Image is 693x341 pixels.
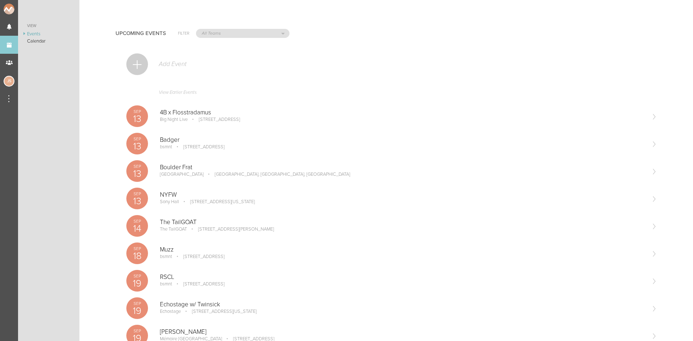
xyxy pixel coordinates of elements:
img: NOMAD [4,4,44,14]
p: Sony Hall [160,199,179,205]
h6: Filter [178,30,189,36]
p: 13 [126,169,148,179]
p: Sep [126,109,148,114]
p: Echostage [160,309,181,314]
p: NYFW [160,191,645,198]
p: [STREET_ADDRESS][US_STATE] [180,199,255,205]
p: 19 [126,279,148,288]
p: [GEOGRAPHIC_DATA], [GEOGRAPHIC_DATA], [GEOGRAPHIC_DATA] [205,171,350,177]
p: Badger [160,136,645,144]
p: Sep [126,246,148,251]
p: bsmnt [160,254,172,259]
p: 19 [126,306,148,316]
p: Sep [126,164,148,169]
a: View [18,22,79,30]
p: [STREET_ADDRESS] [173,144,225,150]
a: Calendar [18,38,79,45]
p: [STREET_ADDRESS] [173,281,225,287]
p: 14 [126,224,148,233]
p: [STREET_ADDRESS] [189,117,240,122]
p: Sep [126,329,148,333]
p: Boulder Frat [160,164,645,171]
p: Sep [126,301,148,306]
h4: Upcoming Events [115,30,166,36]
a: View Earlier Events [126,86,657,102]
p: Muzz [160,246,645,253]
p: [STREET_ADDRESS][US_STATE] [182,309,257,314]
p: [PERSON_NAME] [160,328,645,336]
p: Sep [126,219,148,223]
p: bsmnt [160,281,172,287]
p: [GEOGRAPHIC_DATA] [160,171,204,177]
p: 13 [126,141,148,151]
p: Echostage w/ Twinsick [160,301,645,308]
p: RSCL [160,274,645,281]
p: 13 [126,114,148,124]
p: [STREET_ADDRESS] [173,254,225,259]
p: 18 [126,251,148,261]
p: Add Event [158,61,187,68]
a: Events [18,30,79,38]
p: Sep [126,137,148,141]
p: Sep [126,274,148,278]
p: 13 [126,196,148,206]
p: The TailGOAT [160,226,187,232]
p: [STREET_ADDRESS][PERSON_NAME] [188,226,274,232]
p: Sep [126,192,148,196]
p: 4B x Flosstradamus [160,109,645,116]
p: bsmnt [160,144,172,150]
p: The TailGOAT [160,219,645,226]
p: Big Night Live [160,117,188,122]
div: Jessica Smith [4,76,14,87]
